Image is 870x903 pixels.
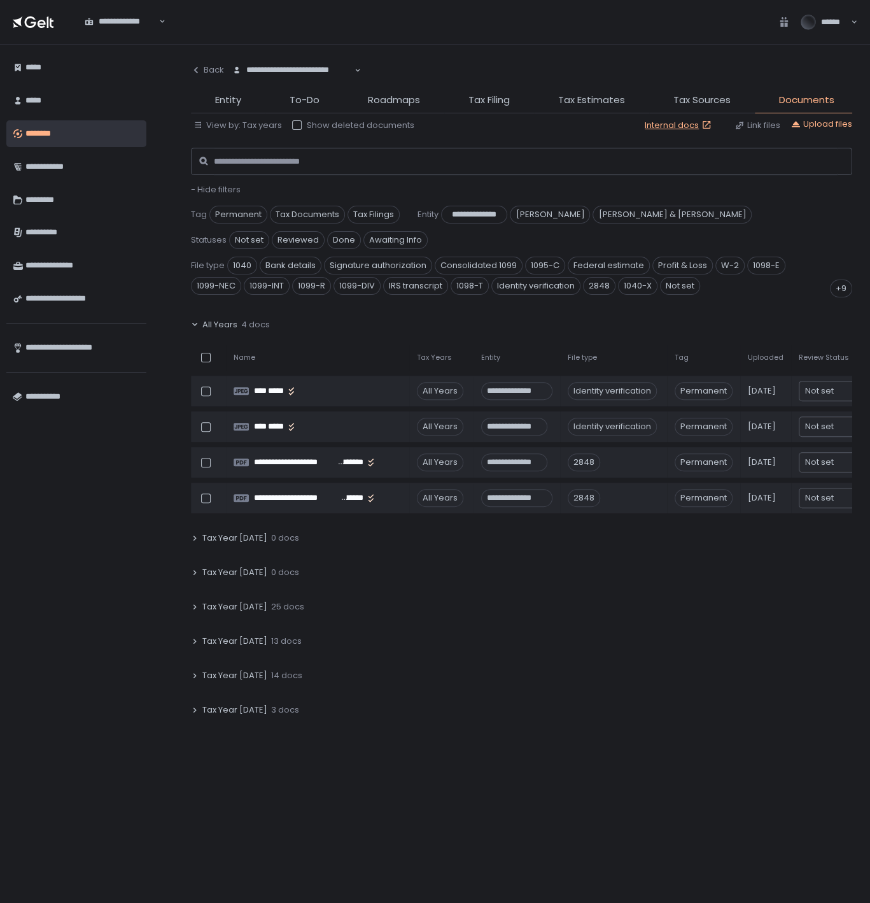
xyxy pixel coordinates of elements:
span: Done [327,231,361,249]
span: Tax Year [DATE] [202,601,267,613]
div: +9 [830,280,852,297]
div: Search for option [76,9,165,35]
span: 1098-T [451,277,489,295]
span: All Years [202,319,237,331]
span: 1099-DIV [333,277,381,295]
button: Back [191,57,224,83]
span: - Hide filters [191,183,241,196]
span: Bank details [260,257,321,274]
span: Profit & Loss [652,257,713,274]
span: 1098-E [747,257,785,274]
div: 2848 [568,453,600,471]
span: Tax Year [DATE] [202,636,267,647]
span: Signature authorization [324,257,432,274]
span: Tax Estimates [558,93,625,108]
span: [DATE] [748,421,776,432]
div: All Years [417,489,463,507]
span: Tax Year [DATE] [202,670,267,681]
span: 1095-C [525,257,565,274]
span: Reviewed [272,231,325,249]
span: Tax Documents [270,206,345,224]
span: 1099-NEC [191,277,241,295]
span: Tax Year [DATE] [202,704,267,716]
span: Entity [417,209,439,220]
input: Search for option [232,76,353,89]
span: Not set [805,385,834,397]
span: 1099-R [292,277,331,295]
div: Identity verification [568,382,657,400]
span: [PERSON_NAME] [510,206,590,224]
span: Permanent [675,489,733,507]
span: [PERSON_NAME] & [PERSON_NAME] [593,206,752,224]
span: Documents [779,93,834,108]
div: All Years [417,453,463,471]
span: 1040-X [618,277,657,295]
span: Not set [229,231,269,249]
button: View by: Tax years [193,120,282,131]
span: [DATE] [748,385,776,397]
span: Permanent [675,418,733,436]
span: Not set [805,456,834,469]
span: 2848 [583,277,615,295]
span: Not set [805,420,834,433]
span: 4 docs [241,319,270,331]
span: [DATE] [748,457,776,468]
span: W-2 [715,257,745,274]
a: Internal docs [645,120,714,131]
div: All Years [417,382,463,400]
span: Uploaded [748,353,783,362]
div: All Years [417,418,463,436]
span: Entity [481,353,500,362]
span: Tax Sources [673,93,731,108]
button: Link files [734,120,780,131]
span: 25 docs [271,601,304,613]
span: To-Do [290,93,319,108]
span: Identity verification [491,277,580,295]
div: 2848 [568,489,600,507]
span: Name [234,353,255,362]
span: Tax Filing [468,93,510,108]
span: 14 docs [271,670,302,681]
span: Awaiting Info [363,231,428,249]
span: File type [568,353,597,362]
span: 0 docs [271,532,299,544]
span: 0 docs [271,567,299,578]
span: Tax Years [417,353,452,362]
button: - Hide filters [191,184,241,196]
span: Tax Filings [347,206,400,224]
span: 1099-INT [244,277,290,295]
span: Permanent [675,382,733,400]
div: Identity verification [568,418,657,436]
span: Federal estimate [568,257,650,274]
span: Statuses [191,234,227,246]
span: 3 docs [271,704,299,716]
span: Not set [805,492,834,504]
span: Not set [660,277,700,295]
span: Tax Year [DATE] [202,567,267,578]
div: Back [191,64,224,76]
span: Permanent [209,206,267,224]
span: Entity [215,93,241,108]
span: IRS transcript [383,277,448,295]
span: Tag [675,353,689,362]
span: File type [191,260,225,271]
span: Consolidated 1099 [435,257,523,274]
span: Permanent [675,453,733,471]
span: 13 docs [271,636,302,647]
span: [DATE] [748,492,776,504]
span: Tax Year [DATE] [202,532,267,544]
button: Upload files [790,118,852,130]
span: Tag [191,209,207,220]
div: Search for option [224,57,361,83]
span: Review Status [799,353,849,362]
span: 1040 [227,257,257,274]
input: Search for option [85,27,158,40]
span: Roadmaps [368,93,420,108]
